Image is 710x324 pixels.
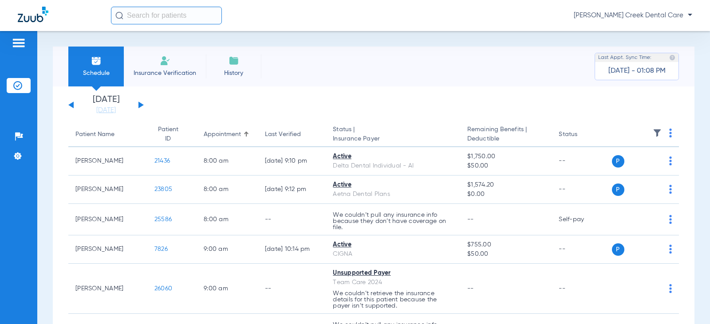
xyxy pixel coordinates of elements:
[326,122,460,147] th: Status |
[467,190,544,199] span: $0.00
[467,216,474,223] span: --
[130,69,199,78] span: Insurance Verification
[333,152,453,161] div: Active
[258,204,326,235] td: --
[467,285,474,292] span: --
[75,130,140,139] div: Patient Name
[91,55,102,66] img: Schedule
[265,130,319,139] div: Last Verified
[204,130,241,139] div: Appointment
[598,53,651,62] span: Last Appt. Sync Time:
[669,156,672,165] img: group-dot-blue.svg
[12,38,26,48] img: hamburger-icon
[669,215,672,224] img: group-dot-blue.svg
[265,130,301,139] div: Last Verified
[552,264,611,314] td: --
[669,55,675,61] img: last sync help info
[213,69,255,78] span: History
[68,204,147,235] td: [PERSON_NAME]
[552,176,611,204] td: --
[197,235,258,264] td: 9:00 AM
[333,212,453,230] p: We couldn’t pull any insurance info because they don’t have coverage on file.
[111,7,222,24] input: Search for patients
[669,284,672,293] img: group-dot-blue.svg
[552,235,611,264] td: --
[258,147,326,176] td: [DATE] 9:10 PM
[467,250,544,259] span: $50.00
[258,235,326,264] td: [DATE] 10:14 PM
[669,129,672,137] img: group-dot-blue.svg
[197,264,258,314] td: 9:00 AM
[333,250,453,259] div: CIGNA
[333,190,453,199] div: Aetna Dental Plans
[467,180,544,190] span: $1,574.20
[552,122,611,147] th: Status
[612,155,624,168] span: P
[258,176,326,204] td: [DATE] 9:12 PM
[574,11,692,20] span: [PERSON_NAME] Creek Dental Care
[333,161,453,171] div: Delta Dental Individual - AI
[467,161,544,171] span: $50.00
[669,245,672,254] img: group-dot-blue.svg
[154,158,170,164] span: 21436
[612,243,624,256] span: P
[154,285,172,292] span: 26060
[68,235,147,264] td: [PERSON_NAME]
[75,69,117,78] span: Schedule
[68,147,147,176] td: [PERSON_NAME]
[467,134,544,144] span: Deductible
[333,290,453,309] p: We couldn’t retrieve the insurance details for this patient because the payer isn’t supported.
[552,147,611,176] td: --
[75,130,114,139] div: Patient Name
[154,186,172,192] span: 23805
[552,204,611,235] td: Self-pay
[68,176,147,204] td: [PERSON_NAME]
[653,129,662,137] img: filter.svg
[467,152,544,161] span: $1,750.00
[460,122,552,147] th: Remaining Benefits |
[333,134,453,144] span: Insurance Payer
[333,180,453,190] div: Active
[333,240,453,250] div: Active
[608,66,666,75] span: [DATE] - 01:08 PM
[154,246,168,252] span: 7826
[333,269,453,278] div: Unsupported Payer
[154,216,172,223] span: 25586
[467,240,544,250] span: $755.00
[115,12,123,20] img: Search Icon
[197,204,258,235] td: 8:00 AM
[258,264,326,314] td: --
[204,130,251,139] div: Appointment
[68,264,147,314] td: [PERSON_NAME]
[79,95,133,115] li: [DATE]
[333,278,453,287] div: Team Care 2024
[197,147,258,176] td: 8:00 AM
[669,185,672,194] img: group-dot-blue.svg
[612,183,624,196] span: P
[197,176,258,204] td: 8:00 AM
[154,125,181,144] div: Patient ID
[18,7,48,22] img: Zuub Logo
[160,55,170,66] img: Manual Insurance Verification
[154,125,189,144] div: Patient ID
[229,55,239,66] img: History
[79,106,133,115] a: [DATE]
